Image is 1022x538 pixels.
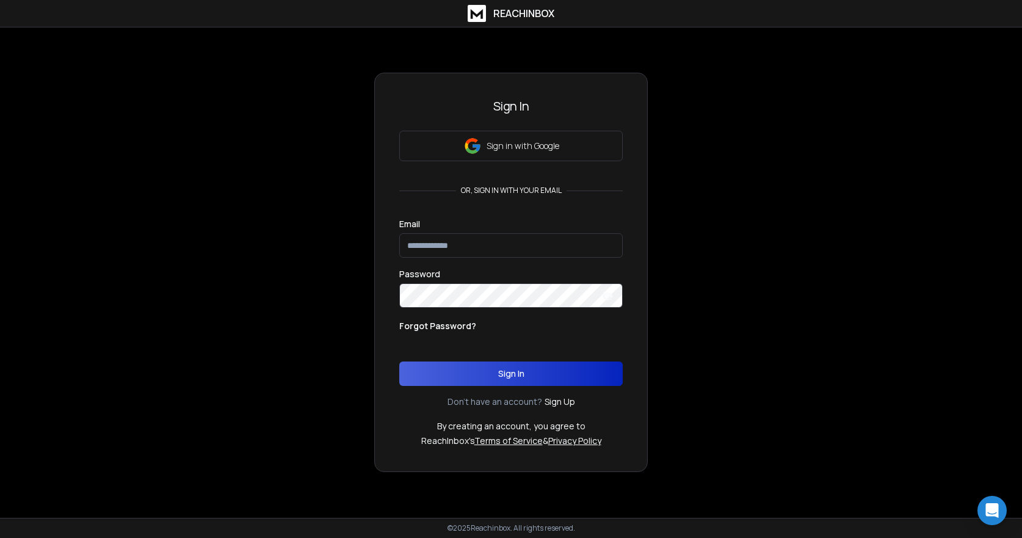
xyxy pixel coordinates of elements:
[545,396,575,408] a: Sign Up
[448,396,542,408] p: Don't have an account?
[399,98,623,115] h3: Sign In
[421,435,601,447] p: ReachInbox's &
[468,5,486,22] img: logo
[399,270,440,278] label: Password
[468,5,554,22] a: ReachInbox
[456,186,567,195] p: or, sign in with your email
[448,523,575,533] p: © 2025 Reachinbox. All rights reserved.
[437,420,585,432] p: By creating an account, you agree to
[474,435,543,446] a: Terms of Service
[487,140,559,152] p: Sign in with Google
[548,435,601,446] a: Privacy Policy
[399,362,623,386] button: Sign In
[977,496,1007,525] div: Open Intercom Messenger
[399,320,476,332] p: Forgot Password?
[493,6,554,21] h1: ReachInbox
[399,220,420,228] label: Email
[399,131,623,161] button: Sign in with Google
